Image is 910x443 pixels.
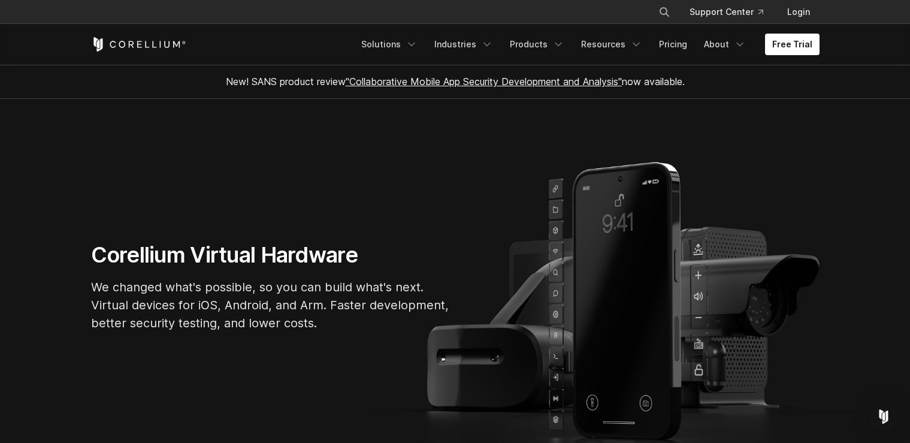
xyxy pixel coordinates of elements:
[765,34,820,55] a: Free Trial
[652,34,694,55] a: Pricing
[869,402,898,431] div: Open Intercom Messenger
[574,34,649,55] a: Resources
[680,1,773,23] a: Support Center
[778,1,820,23] a: Login
[354,34,820,55] div: Navigation Menu
[654,1,675,23] button: Search
[91,278,451,332] p: We changed what's possible, so you can build what's next. Virtual devices for iOS, Android, and A...
[91,37,186,52] a: Corellium Home
[354,34,425,55] a: Solutions
[503,34,572,55] a: Products
[427,34,500,55] a: Industries
[697,34,753,55] a: About
[644,1,820,23] div: Navigation Menu
[226,76,685,88] span: New! SANS product review now available.
[91,242,451,269] h1: Corellium Virtual Hardware
[346,76,622,88] a: "Collaborative Mobile App Security Development and Analysis"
